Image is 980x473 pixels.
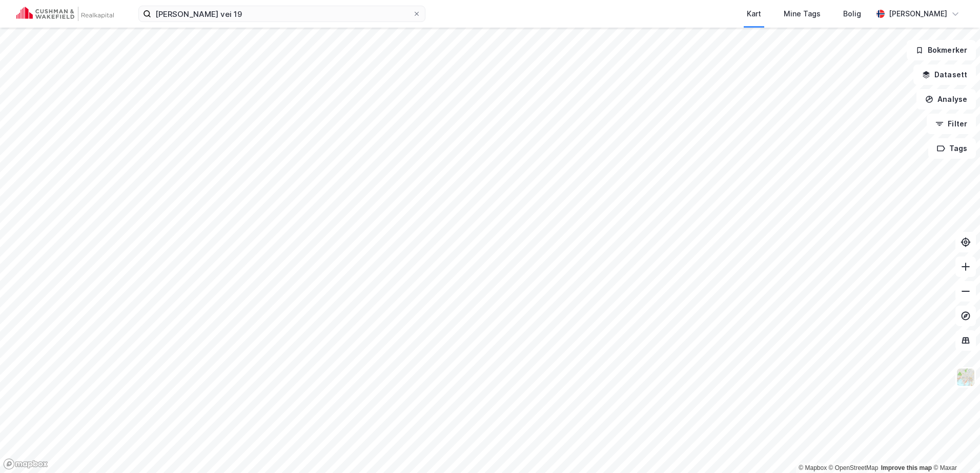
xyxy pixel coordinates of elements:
img: Z [956,368,975,387]
button: Filter [927,114,976,134]
a: Improve this map [881,464,932,471]
button: Datasett [913,64,976,85]
div: [PERSON_NAME] [889,8,947,20]
div: Kart [747,8,761,20]
a: OpenStreetMap [829,464,879,471]
iframe: Chat Widget [929,424,980,473]
div: Kontrollprogram for chat [929,424,980,473]
button: Analyse [916,89,976,110]
a: Mapbox homepage [3,458,48,470]
img: cushman-wakefield-realkapital-logo.202ea83816669bd177139c58696a8fa1.svg [16,7,114,21]
button: Tags [928,138,976,159]
input: Søk på adresse, matrikkel, gårdeiere, leietakere eller personer [151,6,413,21]
button: Bokmerker [907,40,976,60]
div: Mine Tags [784,8,821,20]
a: Mapbox [799,464,827,471]
div: Bolig [843,8,861,20]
